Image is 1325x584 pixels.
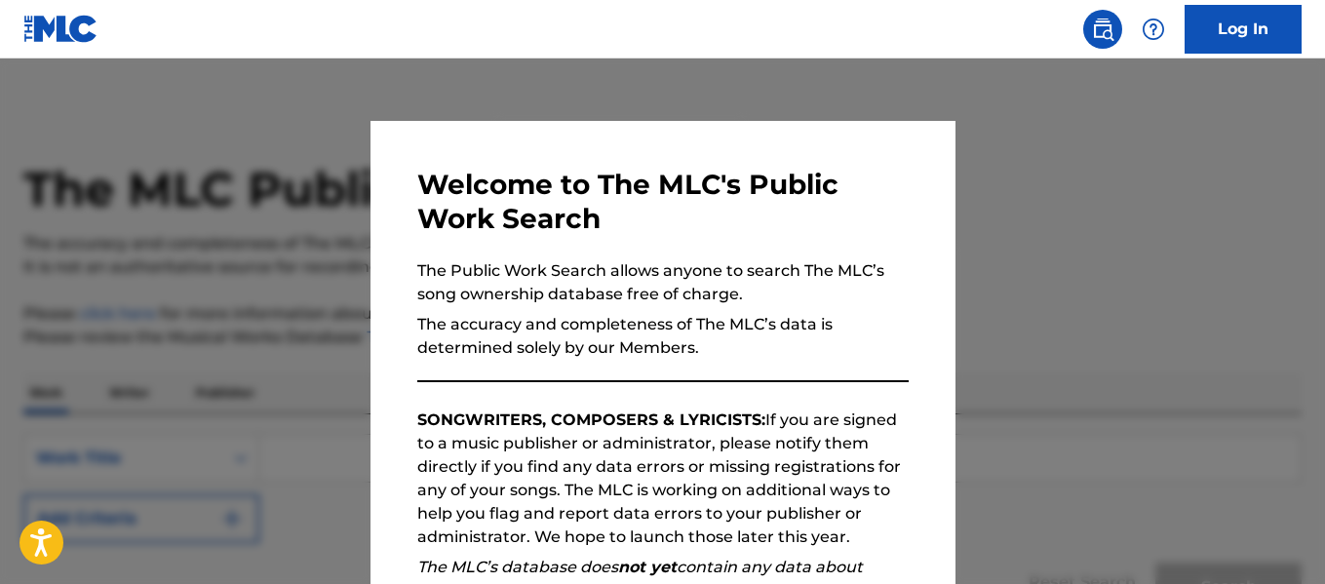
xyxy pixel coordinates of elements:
strong: not yet [618,558,677,576]
a: Log In [1185,5,1302,54]
img: help [1142,18,1165,41]
a: Public Search [1083,10,1122,49]
img: MLC Logo [23,15,98,43]
p: If you are signed to a music publisher or administrator, please notify them directly if you find ... [417,409,909,549]
iframe: Chat Widget [1228,490,1325,584]
p: The accuracy and completeness of The MLC’s data is determined solely by our Members. [417,313,909,360]
p: The Public Work Search allows anyone to search The MLC’s song ownership database free of charge. [417,259,909,306]
img: search [1091,18,1114,41]
strong: SONGWRITERS, COMPOSERS & LYRICISTS: [417,410,765,429]
h3: Welcome to The MLC's Public Work Search [417,168,909,236]
div: Help [1134,10,1173,49]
